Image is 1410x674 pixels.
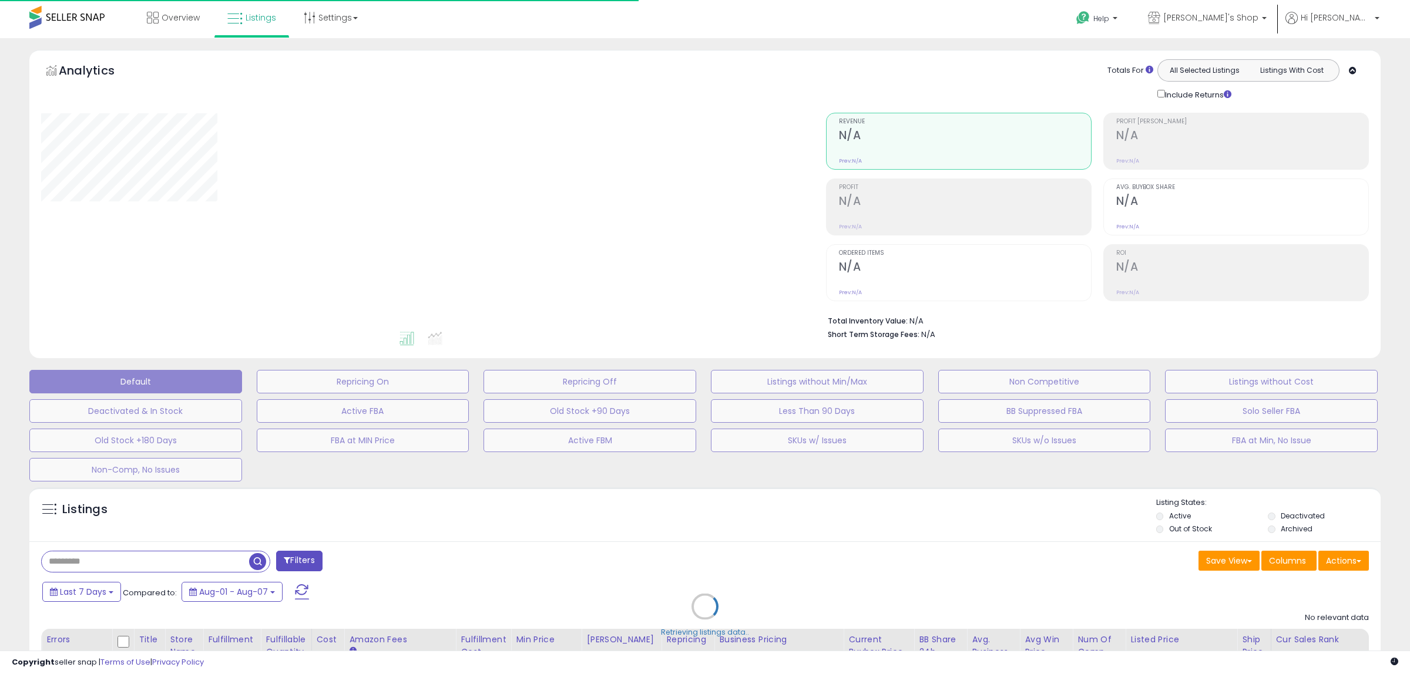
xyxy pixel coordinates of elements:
button: Solo Seller FBA [1165,399,1378,423]
small: Prev: N/A [839,223,862,230]
span: Listings [246,12,276,23]
small: Prev: N/A [1116,289,1139,296]
button: SKUs w/ Issues [711,429,924,452]
span: N/A [921,329,935,340]
span: Profit [PERSON_NAME] [1116,119,1368,125]
span: Hi [PERSON_NAME] [1301,12,1371,23]
small: Prev: N/A [839,157,862,164]
small: Prev: N/A [1116,157,1139,164]
button: Repricing Off [484,370,696,393]
small: Prev: N/A [1116,223,1139,230]
button: FBA at MIN Price [257,429,469,452]
button: Repricing On [257,370,469,393]
span: Overview [162,12,200,23]
a: Hi [PERSON_NAME] [1285,12,1379,38]
div: Totals For [1107,65,1153,76]
button: Old Stock +180 Days [29,429,242,452]
span: Ordered Items [839,250,1091,257]
button: SKUs w/o Issues [938,429,1151,452]
h2: N/A [839,194,1091,210]
span: Help [1093,14,1109,23]
button: Old Stock +90 Days [484,399,696,423]
div: Include Returns [1149,87,1245,101]
button: All Selected Listings [1161,63,1248,78]
span: [PERSON_NAME]'s Shop [1163,12,1258,23]
button: Default [29,370,242,393]
h2: N/A [839,260,1091,276]
button: Listings without Cost [1165,370,1378,393]
button: Active FBA [257,399,469,423]
button: FBA at Min, No Issue [1165,429,1378,452]
b: Short Term Storage Fees: [828,329,919,339]
button: Active FBM [484,429,696,452]
span: ROI [1116,250,1368,257]
button: Deactivated & In Stock [29,399,242,423]
i: Get Help [1076,11,1090,25]
h5: Analytics [59,62,137,82]
button: Non Competitive [938,370,1151,393]
span: Profit [839,184,1091,191]
h2: N/A [1116,194,1368,210]
button: Listings With Cost [1248,63,1335,78]
button: BB Suppressed FBA [938,399,1151,423]
strong: Copyright [12,656,55,668]
b: Total Inventory Value: [828,316,908,326]
div: seller snap | | [12,657,204,668]
button: Less Than 90 Days [711,399,924,423]
span: Revenue [839,119,1091,125]
small: Prev: N/A [839,289,862,296]
span: Avg. Buybox Share [1116,184,1368,191]
h2: N/A [1116,129,1368,144]
li: N/A [828,313,1360,327]
button: Listings without Min/Max [711,370,924,393]
button: Non-Comp, No Issues [29,458,242,481]
a: Help [1067,2,1129,38]
h2: N/A [839,129,1091,144]
h2: N/A [1116,260,1368,276]
div: Retrieving listings data.. [661,627,749,638]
